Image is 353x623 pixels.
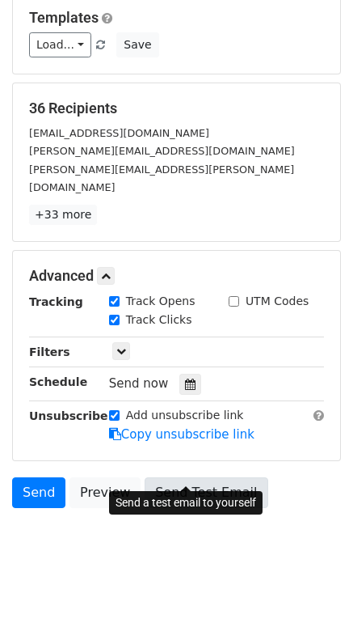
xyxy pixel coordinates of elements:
span: Send now [109,376,169,391]
small: [PERSON_NAME][EMAIL_ADDRESS][PERSON_NAME][DOMAIN_NAME] [29,163,294,194]
a: Load... [29,32,91,57]
label: UTM Codes [246,293,309,310]
strong: Tracking [29,295,83,308]
a: Preview [69,477,141,508]
a: Templates [29,9,99,26]
label: Track Clicks [126,311,192,328]
small: [PERSON_NAME][EMAIL_ADDRESS][DOMAIN_NAME] [29,145,295,157]
div: Send a test email to yourself [109,491,263,515]
h5: Advanced [29,267,324,285]
strong: Unsubscribe [29,409,108,422]
small: [EMAIL_ADDRESS][DOMAIN_NAME] [29,127,209,139]
label: Track Opens [126,293,195,310]
h5: 36 Recipients [29,100,324,117]
strong: Schedule [29,375,87,388]
label: Add unsubscribe link [126,407,244,424]
button: Save [116,32,158,57]
a: Copy unsubscribe link [109,427,254,442]
a: Send [12,477,65,508]
strong: Filters [29,345,70,358]
iframe: Chat Widget [272,545,353,623]
a: +33 more [29,205,97,225]
a: Send Test Email [145,477,267,508]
